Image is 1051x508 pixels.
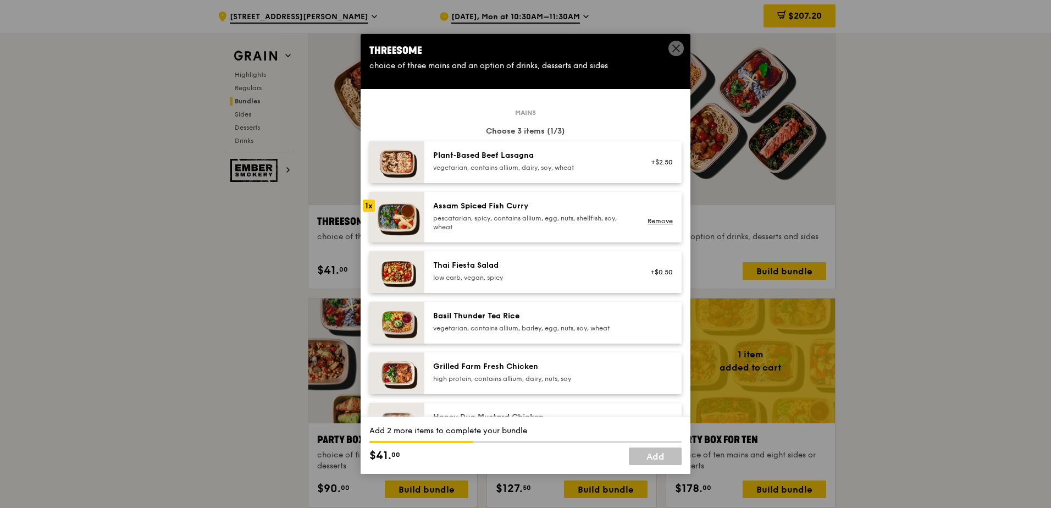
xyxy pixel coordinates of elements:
[369,192,424,242] img: daily_normal_Assam_Spiced_Fish_Curry__Horizontal_.jpg
[433,201,630,212] div: Assam Spiced Fish Curry
[369,352,424,394] img: daily_normal_HORZ-Grilled-Farm-Fresh-Chicken.jpg
[369,60,682,71] div: choice of three mains and an option of drinks, desserts and sides
[391,450,400,459] span: 00
[511,108,540,117] span: Mains
[433,163,630,172] div: vegetarian, contains allium, dairy, soy, wheat
[433,412,630,423] div: Honey Duo Mustard Chicken
[369,141,424,183] img: daily_normal_Citrusy-Cauliflower-Plant-Based-Lasagna-HORZ.jpg
[369,448,391,464] span: $41.
[369,403,424,445] img: daily_normal_Honey_Duo_Mustard_Chicken__Horizontal_.jpg
[433,260,630,271] div: Thai Fiesta Salad
[629,448,682,465] a: Add
[369,251,424,293] img: daily_normal_Thai_Fiesta_Salad__Horizontal_.jpg
[433,150,630,161] div: Plant‑Based Beef Lasagna
[644,268,673,277] div: +$0.50
[433,273,630,282] div: low carb, vegan, spicy
[648,217,673,225] a: Remove
[644,158,673,167] div: +$2.50
[363,200,375,212] div: 1x
[433,361,630,372] div: Grilled Farm Fresh Chicken
[433,324,630,333] div: vegetarian, contains allium, barley, egg, nuts, soy, wheat
[369,126,682,137] div: Choose 3 items (1/3)
[369,426,682,437] div: Add 2 more items to complete your bundle
[433,214,630,231] div: pescatarian, spicy, contains allium, egg, nuts, shellfish, soy, wheat
[433,311,630,322] div: Basil Thunder Tea Rice
[433,374,630,383] div: high protein, contains allium, dairy, nuts, soy
[369,43,682,58] div: Threesome
[369,302,424,344] img: daily_normal_HORZ-Basil-Thunder-Tea-Rice.jpg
